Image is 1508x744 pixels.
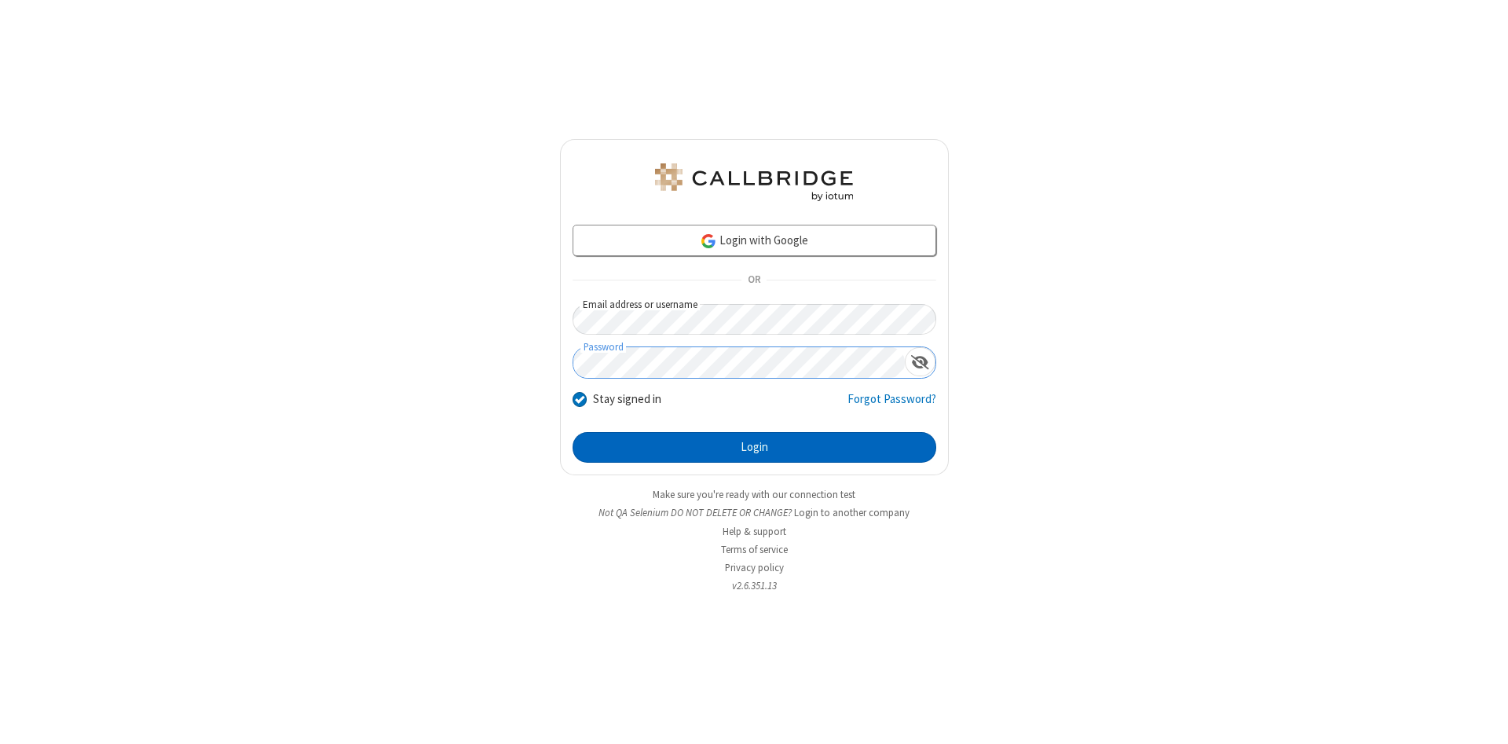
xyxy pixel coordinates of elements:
button: Login [573,432,936,464]
a: Forgot Password? [847,390,936,420]
span: OR [741,269,767,291]
li: Not QA Selenium DO NOT DELETE OR CHANGE? [560,505,949,520]
a: Login with Google [573,225,936,256]
img: google-icon.png [700,233,717,250]
div: Show password [905,347,935,376]
input: Password [573,347,905,378]
a: Terms of service [721,543,788,556]
button: Login to another company [794,505,910,520]
a: Privacy policy [725,561,784,574]
a: Make sure you're ready with our connection test [653,488,855,501]
li: v2.6.351.13 [560,578,949,593]
a: Help & support [723,525,786,538]
input: Email address or username [573,304,936,335]
img: QA Selenium DO NOT DELETE OR CHANGE [652,163,856,201]
iframe: Chat [1469,703,1496,733]
label: Stay signed in [593,390,661,409]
